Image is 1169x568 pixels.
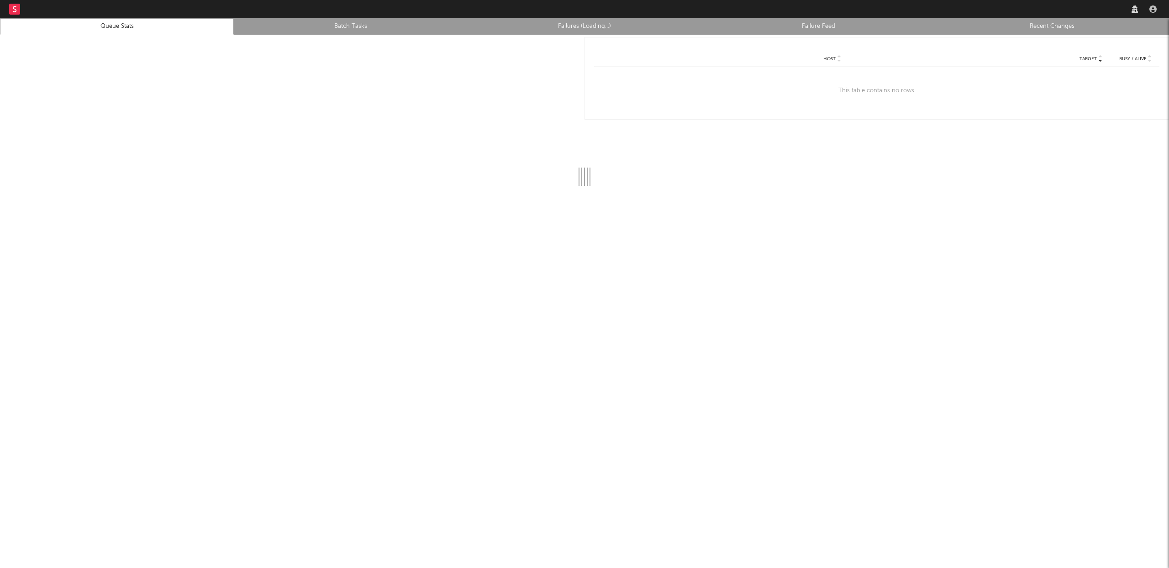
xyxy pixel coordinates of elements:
[706,21,930,32] a: Failure Feed
[940,21,1164,32] a: Recent Changes
[473,21,696,32] a: Failures (Loading...)
[594,67,1159,115] div: This table contains no rows.
[239,21,463,32] a: Batch Tasks
[823,56,836,62] span: Host
[5,21,229,32] a: Queue Stats
[1079,56,1097,62] span: Target
[1119,56,1147,62] span: Busy / Alive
